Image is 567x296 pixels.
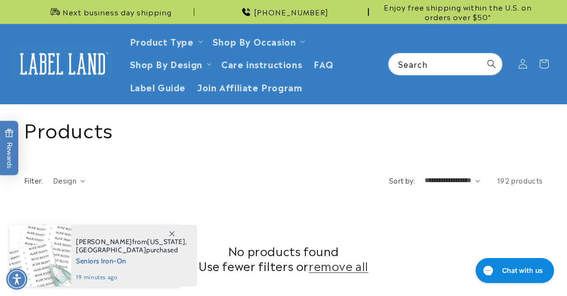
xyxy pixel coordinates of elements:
[130,57,202,70] a: Shop By Design
[130,81,186,92] span: Label Guide
[24,243,543,273] h2: No products found Use fewer filters or
[308,52,340,75] a: FAQ
[481,53,502,74] button: Search
[314,58,334,69] span: FAQ
[124,30,207,52] summary: Product Type
[213,36,296,47] span: Shop By Occasion
[207,30,309,52] summary: Shop By Occasion
[191,75,308,98] a: Join Affiliate Program
[14,49,111,79] img: Label Land
[24,116,543,141] h1: Products
[221,58,302,69] span: Care instructions
[497,175,543,185] span: 192 products
[215,52,308,75] a: Care instructions
[309,258,368,273] a: remove all
[124,75,192,98] a: Label Guide
[76,238,187,254] span: from , purchased
[76,273,187,282] span: 19 minutes ago
[76,254,187,266] span: Seniors Iron-On
[5,129,14,169] span: Rewards
[53,175,76,185] span: Design
[76,246,146,254] span: [GEOGRAPHIC_DATA]
[130,35,194,48] a: Product Type
[254,7,328,17] span: [PHONE_NUMBER]
[6,269,27,290] div: Accessibility Menu
[147,237,185,246] span: [US_STATE]
[63,7,172,17] span: Next business day shipping
[53,175,85,185] summary: Design (0 selected)
[389,175,415,185] label: Sort by:
[24,175,43,185] h2: Filter:
[373,2,543,21] span: Enjoy free shipping within the U.S. on orders over $50*
[76,237,132,246] span: [PERSON_NAME]
[197,81,302,92] span: Join Affiliate Program
[124,52,215,75] summary: Shop By Design
[11,45,114,82] a: Label Land
[471,255,557,286] iframe: Gorgias live chat messenger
